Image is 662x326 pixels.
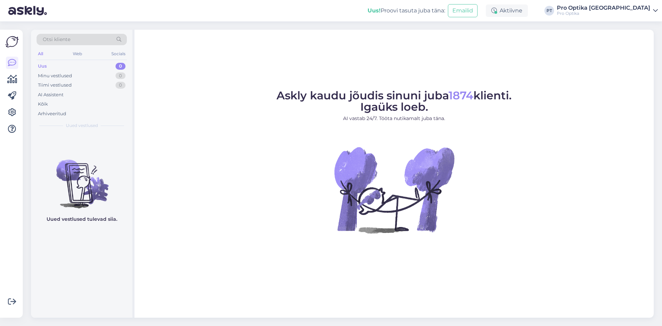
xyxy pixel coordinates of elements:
div: Aktiivne [486,4,528,17]
div: AI Assistent [38,91,63,98]
div: 0 [116,82,126,89]
p: AI vastab 24/7. Tööta nutikamalt juba täna. [277,115,512,122]
img: Askly Logo [6,35,19,48]
div: All [37,49,44,58]
div: Web [71,49,83,58]
span: Uued vestlused [66,122,98,129]
div: Pro Optika [557,11,650,16]
img: No Chat active [332,128,456,252]
div: Uus [38,63,47,70]
div: Socials [110,49,127,58]
div: PT [544,6,554,16]
p: Uued vestlused tulevad siia. [47,216,117,223]
div: Minu vestlused [38,72,72,79]
span: Otsi kliente [43,36,70,43]
button: Emailid [448,4,478,17]
a: Pro Optika [GEOGRAPHIC_DATA]Pro Optika [557,5,658,16]
div: Tiimi vestlused [38,82,72,89]
div: 0 [116,63,126,70]
img: No chats [31,147,132,209]
div: Kõik [38,101,48,108]
div: Arhiveeritud [38,110,66,117]
span: Askly kaudu jõudis sinuni juba klienti. Igaüks loeb. [277,89,512,113]
b: Uus! [368,7,381,14]
div: Proovi tasuta juba täna: [368,7,445,15]
div: Pro Optika [GEOGRAPHIC_DATA] [557,5,650,11]
div: 0 [116,72,126,79]
span: 1874 [449,89,473,102]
